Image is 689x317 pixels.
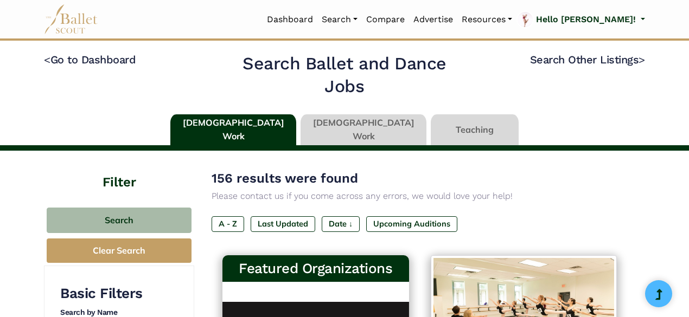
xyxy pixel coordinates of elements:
a: Dashboard [263,8,317,31]
button: Search [47,208,192,233]
code: > [639,53,645,66]
a: Compare [362,8,409,31]
label: Upcoming Auditions [366,216,457,231]
button: Clear Search [47,238,192,263]
a: Resources [457,8,516,31]
li: [DEMOGRAPHIC_DATA] Work [168,114,298,146]
a: Search Other Listings> [530,53,645,66]
h4: Filter [44,151,194,191]
label: Last Updated [251,216,315,231]
li: Teaching [429,114,521,146]
a: profile picture Hello [PERSON_NAME]! [516,11,645,28]
p: Please contact us if you come across any errors, we would love your help! [212,189,628,203]
p: Hello [PERSON_NAME]! [536,12,636,27]
h3: Featured Organizations [231,260,400,278]
h3: Basic Filters [60,284,176,303]
h2: Search Ballet and Dance Jobs [229,53,460,98]
label: Date ↓ [322,216,360,231]
a: Advertise [409,8,457,31]
a: Search [317,8,362,31]
img: profile picture [518,12,533,29]
li: [DEMOGRAPHIC_DATA] Work [298,114,429,146]
a: <Go to Dashboard [44,53,136,66]
code: < [44,53,50,66]
label: A - Z [212,216,244,231]
span: 156 results were found [212,171,358,186]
